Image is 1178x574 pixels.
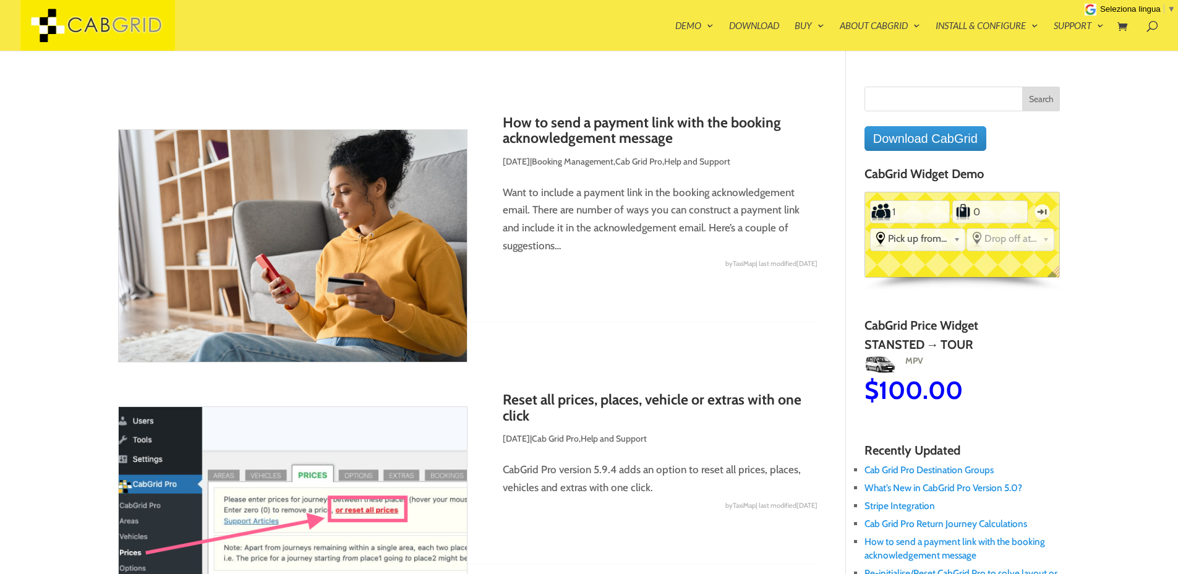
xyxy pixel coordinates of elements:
a: Cab Grid Pro [615,156,662,167]
p: CabGrid Pro version 5.9.4 adds an option to reset all prices, places, vehicles and extras with on... [118,461,818,497]
div: by | last modified [118,255,818,273]
label: Number of Passengers [871,202,890,222]
div: Select the place the starting address falls within [871,229,965,249]
span: Pick up from... [888,233,949,244]
p: | , [118,430,818,457]
h4: CabGrid Widget Demo [864,167,1061,187]
a: Demo [675,21,714,51]
input: Search [1022,87,1061,111]
span: [DATE] [503,156,530,167]
span: [DATE] [796,501,817,510]
a: Install & Configure [936,21,1038,51]
label: One-way [1031,197,1054,226]
label: Number of Suitcases [954,202,972,222]
a: Download [729,21,779,51]
h4: CabGrid Price Widget [864,319,1061,338]
span: English [1043,263,1069,289]
a: Stripe Integration [864,500,935,512]
span: Drop off at... [984,233,1038,244]
img: How to send a payment link with the booking acknowledgement message [118,129,468,363]
h4: Recently Updated [864,443,1061,463]
a: Support [1054,21,1104,51]
a: What’s New in CabGrid Pro Version 5.0? [864,482,1022,494]
span: Seleziona lingua [1100,4,1161,14]
a: Stansted → TourMPVMPV100.00 [844,338,1040,403]
span: MPV [877,355,903,366]
a: About CabGrid [840,21,920,51]
a: Help and Support [581,433,647,444]
a: CabGrid Taxi Plugin [20,17,175,30]
span: TaxiMap [733,255,756,273]
a: Cab Grid Pro Destination Groups [864,464,994,476]
a: How to send a payment link with the booking acknowledgement message [864,536,1045,560]
a: Cab Grid Pro [532,433,579,444]
p: | , , [118,153,818,180]
span: [DATE] [796,259,817,268]
a: Download CabGrid [864,126,986,151]
a: How to send a payment link with the booking acknowledgement message [503,114,781,147]
img: Minibus [1040,354,1082,374]
a: Cab Grid Pro Return Journey Calculations [864,518,1027,529]
a: Help and Support [664,156,730,167]
p: Want to include a payment link in the booking acknowledgement email. There are number of ways you... [118,184,818,255]
span: ▼ [1167,4,1176,14]
span: [DATE] [503,433,530,444]
span: 100.00 [1054,375,1138,405]
div: by | last modified [118,497,818,515]
a: Buy [795,21,824,51]
span: 100.00 [858,375,942,405]
span: TaxiMap [733,497,756,515]
div: Select the place the destination address is within [967,229,1054,249]
span: $ [1040,375,1054,405]
input: Number of Passengers [891,202,929,222]
a: Seleziona lingua​ [1100,4,1176,14]
a: Booking Management [532,156,613,167]
img: MPV [844,354,876,374]
input: Number of Suitcases [972,202,1009,222]
h2: Stansted → Tour [844,338,1040,351]
a: Reset all prices, places, vehicle or extras with one click [503,391,801,424]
